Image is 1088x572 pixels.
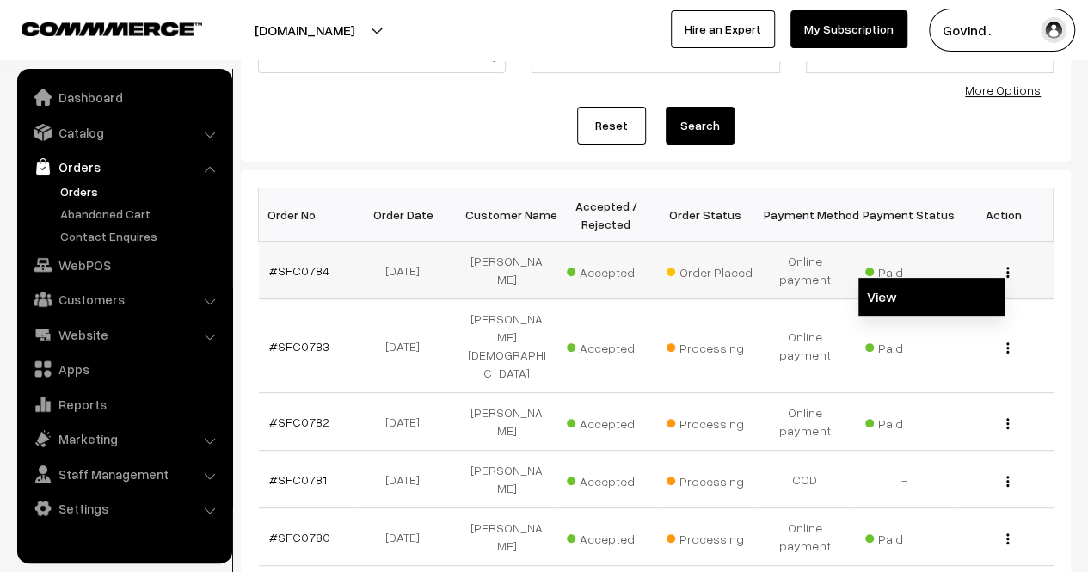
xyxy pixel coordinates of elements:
[954,188,1054,242] th: Action
[755,393,855,451] td: Online payment
[358,299,458,393] td: [DATE]
[458,188,557,242] th: Customer Name
[865,259,951,281] span: Paid
[269,472,327,487] a: #SFC0781
[22,151,226,182] a: Orders
[194,9,415,52] button: [DOMAIN_NAME]
[22,249,226,280] a: WebPOS
[22,319,226,350] a: Website
[1006,342,1009,354] img: Menu
[965,83,1041,97] a: More Options
[269,415,329,429] a: #SFC0782
[667,335,753,357] span: Processing
[556,188,656,242] th: Accepted / Rejected
[567,410,653,433] span: Accepted
[667,410,753,433] span: Processing
[567,468,653,490] span: Accepted
[269,263,329,278] a: #SFC0784
[667,259,753,281] span: Order Placed
[656,188,756,242] th: Order Status
[1006,418,1009,429] img: Menu
[22,284,226,315] a: Customers
[790,10,907,48] a: My Subscription
[855,451,955,508] td: -
[671,10,775,48] a: Hire an Expert
[865,335,951,357] span: Paid
[269,530,330,544] a: #SFC0780
[269,339,329,354] a: #SFC0783
[22,117,226,148] a: Catalog
[358,508,458,566] td: [DATE]
[458,299,557,393] td: [PERSON_NAME][DEMOGRAPHIC_DATA]
[22,423,226,454] a: Marketing
[22,354,226,384] a: Apps
[22,493,226,524] a: Settings
[755,508,855,566] td: Online payment
[865,526,951,548] span: Paid
[755,188,855,242] th: Payment Method
[577,107,646,145] a: Reset
[567,259,653,281] span: Accepted
[358,188,458,242] th: Order Date
[567,526,653,548] span: Accepted
[667,468,753,490] span: Processing
[458,508,557,566] td: [PERSON_NAME]
[22,389,226,420] a: Reports
[259,188,359,242] th: Order No
[567,335,653,357] span: Accepted
[458,451,557,508] td: [PERSON_NAME]
[865,410,951,433] span: Paid
[755,242,855,299] td: Online payment
[1006,533,1009,544] img: Menu
[458,393,557,451] td: [PERSON_NAME]
[1006,476,1009,487] img: Menu
[855,188,955,242] th: Payment Status
[22,82,226,113] a: Dashboard
[858,278,1005,316] a: View
[458,242,557,299] td: [PERSON_NAME]
[1006,267,1009,278] img: Menu
[1041,17,1066,43] img: user
[358,393,458,451] td: [DATE]
[56,182,226,200] a: Orders
[755,299,855,393] td: Online payment
[666,107,735,145] button: Search
[22,22,202,35] img: COMMMERCE
[755,451,855,508] td: COD
[56,227,226,245] a: Contact Enquires
[667,526,753,548] span: Processing
[358,242,458,299] td: [DATE]
[56,205,226,223] a: Abandoned Cart
[358,451,458,508] td: [DATE]
[22,17,172,38] a: COMMMERCE
[929,9,1075,52] button: Govind .
[22,458,226,489] a: Staff Management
